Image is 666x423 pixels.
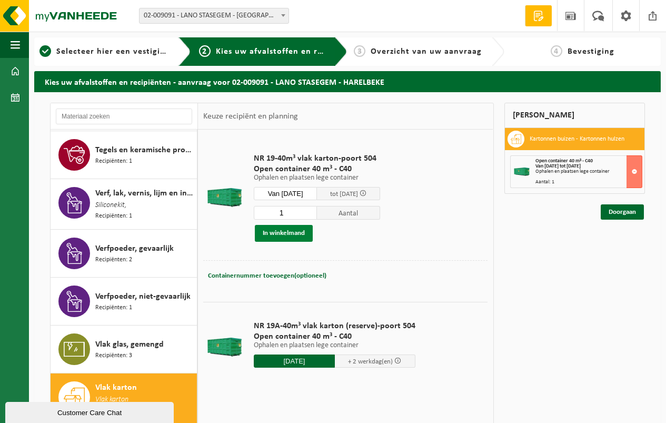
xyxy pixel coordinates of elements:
div: Ophalen en plaatsen lege container [535,169,642,174]
span: Open container 40 m³ - C40 [254,164,380,174]
span: 4 [551,45,562,57]
h3: Kartonnen buizen - Kartonnen hulzen [530,131,624,147]
span: Recipiënten: 1 [95,211,132,221]
span: Vlak glas, gemengd [95,338,164,351]
span: Aantal [317,206,380,220]
span: Selecteer hier een vestiging [56,47,170,56]
span: 02-009091 - LANO STASEGEM - HARELBEKE [139,8,289,24]
span: Containernummer toevoegen(optioneel) [208,272,326,279]
input: Selecteer datum [254,355,335,368]
p: Ophalen en plaatsen lege container [254,342,415,349]
p: Ophalen en plaatsen lege container [254,174,380,182]
span: Overzicht van uw aanvraag [371,47,482,56]
div: [PERSON_NAME] [504,103,645,128]
button: Verf, lak, vernis, lijm en inkt, industrieel in kleinverpakking Siliconekit, Recipiënten: 1 [51,179,197,230]
button: Verfpoeder, gevaarlijk Recipiënten: 2 [51,230,197,278]
strong: Van [DATE] tot [DATE] [535,163,581,169]
span: Vlak karton [95,381,137,394]
span: NR 19-40m³ vlak karton-poort 504 [254,153,380,164]
a: Doorgaan [601,204,644,220]
span: Siliconekit, [95,200,126,211]
span: Kies uw afvalstoffen en recipiënten [216,47,361,56]
span: Verfpoeder, niet-gevaarlijk [95,290,191,303]
span: Vlak karton [95,394,128,406]
span: + 2 werkdag(en) [348,358,393,365]
span: Verfpoeder, gevaarlijk [95,242,174,255]
span: tot [DATE] [330,191,358,198]
span: Bevestiging [568,47,614,56]
span: 1 [39,45,51,57]
span: Recipiënten: 1 [95,303,132,313]
button: Containernummer toevoegen(optioneel) [207,269,327,283]
span: Recipiënten: 2 [95,255,132,265]
span: NR 19A-40m³ vlak karton (reserve)-poort 504 [254,321,415,331]
span: Recipiënten: 3 [95,351,132,361]
span: Open container 40 m³ - C40 [254,331,415,342]
span: 2 [199,45,211,57]
input: Materiaal zoeken [56,109,192,124]
h2: Kies uw afvalstoffen en recipiënten - aanvraag voor 02-009091 - LANO STASEGEM - HARELBEKE [34,71,661,92]
span: Open container 40 m³ - C40 [535,158,593,164]
button: Vlak glas, gemengd Recipiënten: 3 [51,326,197,373]
button: Tegels en keramische producten Recipiënten: 1 [51,131,197,179]
button: In winkelmand [255,225,313,242]
span: Verf, lak, vernis, lijm en inkt, industrieel in kleinverpakking [95,187,194,200]
button: Verfpoeder, niet-gevaarlijk Recipiënten: 1 [51,278,197,326]
div: Aantal: 1 [535,180,642,185]
div: Keuze recipiënt en planning [198,103,303,130]
span: Tegels en keramische producten [95,144,194,156]
span: 02-009091 - LANO STASEGEM - HARELBEKE [140,8,289,23]
span: 3 [354,45,365,57]
span: Recipiënten: 1 [95,156,132,166]
iframe: chat widget [5,400,176,423]
a: 1Selecteer hier een vestiging [39,45,170,58]
input: Selecteer datum [254,187,317,200]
